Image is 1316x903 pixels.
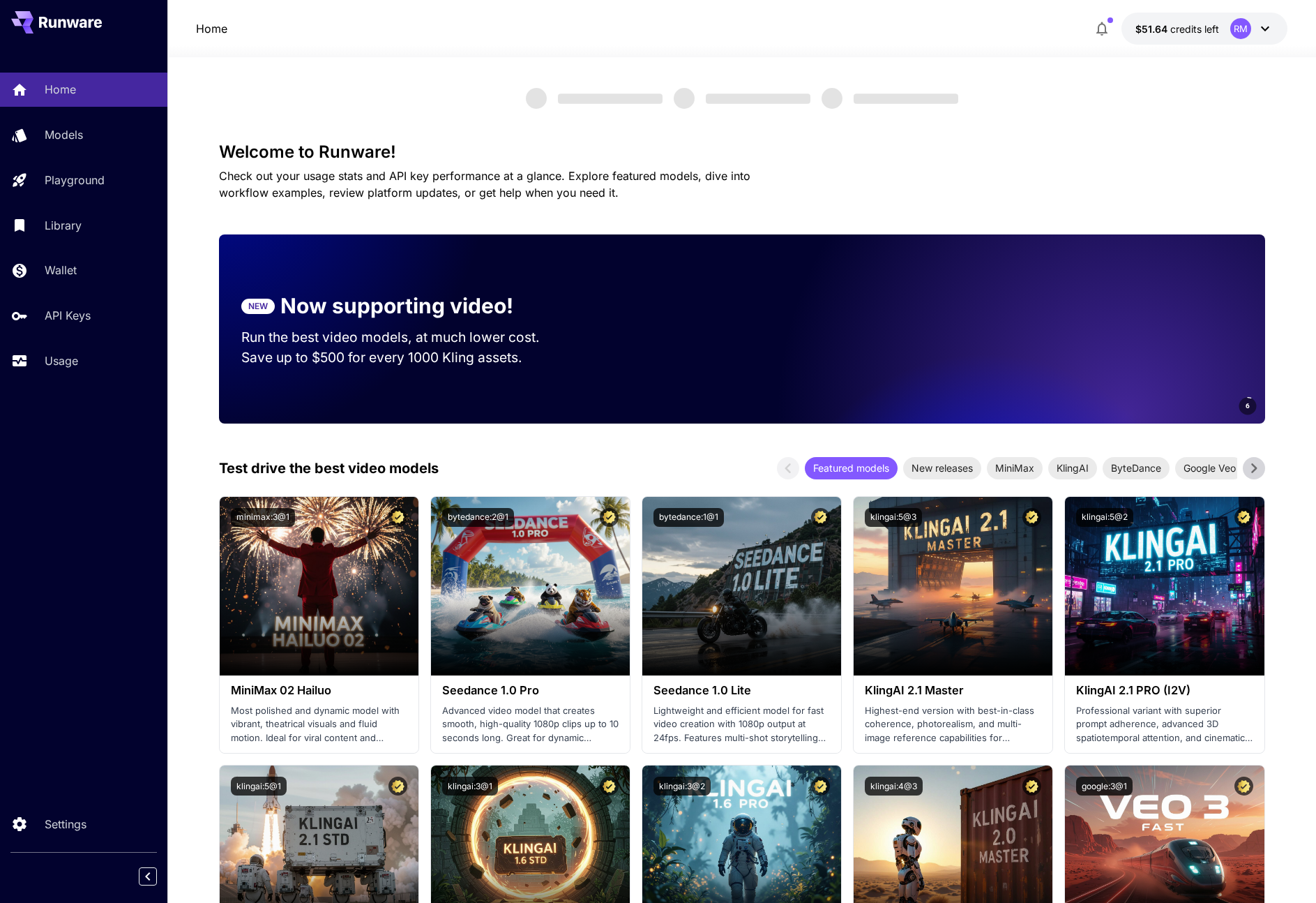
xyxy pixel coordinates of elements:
[1121,13,1287,45] button: $51.6414RM
[45,126,83,143] p: Models
[653,704,830,745] p: Lightweight and efficient model for fast video creation with 1080p output at 24fps. Features mult...
[653,777,711,796] button: klingai:3@2
[1175,457,1244,479] div: Google Veo
[1234,777,1253,796] button: Certified Model – Vetted for best performance and includes a commercial license.
[854,497,1052,676] img: alt
[1048,461,1097,475] span: KlingAI
[1103,457,1170,479] div: ByteDance
[388,777,407,796] button: Certified Model – Vetted for best performance and includes a commercial license.
[600,508,619,527] button: Certified Model – Vetted for best performance and includes a commercial license.
[219,169,750,200] span: Check out your usage stats and API key performance at a glance. Explore featured models, dive int...
[220,497,418,676] img: alt
[1076,508,1133,527] button: klingai:5@2
[196,20,227,37] a: Home
[219,458,439,479] p: Test drive the best video models
[45,816,86,833] p: Settings
[45,307,91,324] p: API Keys
[1022,777,1041,796] button: Certified Model – Vetted for best performance and includes a commercial license.
[805,461,898,475] span: Featured models
[1170,23,1219,35] span: credits left
[231,508,295,527] button: minimax:3@1
[219,142,1265,162] h3: Welcome to Runware!
[241,348,566,368] p: Save up to $500 for every 1000 Kling assets.
[442,508,514,527] button: bytedance:2@1
[442,777,498,796] button: klingai:3@1
[865,684,1041,697] h3: KlingAI 2.1 Master
[1048,457,1097,479] div: KlingAI
[600,777,619,796] button: Certified Model – Vetted for best performance and includes a commercial license.
[139,867,157,886] button: Collapse sidebar
[231,684,407,697] h3: MiniMax 02 Hailuo
[442,704,619,745] p: Advanced video model that creates smooth, high-quality 1080p clips up to 10 seconds long. Great f...
[903,461,981,475] span: New releases
[1246,401,1250,411] span: 6
[149,864,167,889] div: Collapse sidebar
[1234,508,1253,527] button: Certified Model – Vetted for best performance and includes a commercial license.
[1135,23,1170,35] span: $51.64
[241,327,566,348] p: Run the best video models, at much lower cost.
[865,777,923,796] button: klingai:4@3
[45,217,82,234] p: Library
[1076,704,1253,745] p: Professional variant with superior prompt adherence, advanced 3D spatiotemporal attention, and ci...
[388,508,407,527] button: Certified Model – Vetted for best performance and includes a commercial license.
[1135,22,1219,36] div: $51.6414
[442,684,619,697] h3: Seedance 1.0 Pro
[280,290,513,322] p: Now supporting video!
[653,684,830,697] h3: Seedance 1.0 Lite
[1076,777,1133,796] button: google:3@1
[805,457,898,479] div: Featured models
[1065,497,1264,676] img: alt
[231,704,407,745] p: Most polished and dynamic model with vibrant, theatrical visuals and fluid motion. Ideal for vira...
[1103,461,1170,475] span: ByteDance
[642,497,841,676] img: alt
[248,300,268,313] p: NEW
[45,172,105,188] p: Playground
[431,497,630,676] img: alt
[653,508,724,527] button: bytedance:1@1
[45,352,78,369] p: Usage
[1175,461,1244,475] span: Google Veo
[196,20,227,37] nav: breadcrumb
[811,777,830,796] button: Certified Model – Vetted for best performance and includes a commercial license.
[865,704,1041,745] p: Highest-end version with best-in-class coherence, photorealism, and multi-image reference capabil...
[811,508,830,527] button: Certified Model – Vetted for best performance and includes a commercial license.
[231,777,287,796] button: klingai:5@1
[45,262,77,278] p: Wallet
[45,81,76,98] p: Home
[1230,18,1251,39] div: RM
[1022,508,1041,527] button: Certified Model – Vetted for best performance and includes a commercial license.
[903,457,981,479] div: New releases
[987,461,1043,475] span: MiniMax
[987,457,1043,479] div: MiniMax
[1076,684,1253,697] h3: KlingAI 2.1 PRO (I2V)
[865,508,922,527] button: klingai:5@3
